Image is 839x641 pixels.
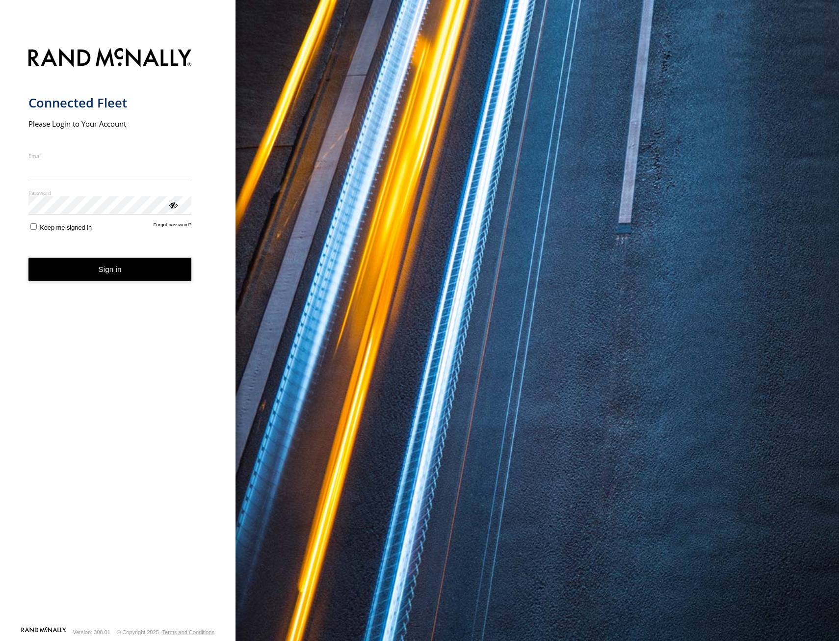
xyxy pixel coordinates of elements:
[40,224,92,231] span: Keep me signed in
[162,629,214,635] a: Terms and Conditions
[28,119,192,129] h2: Please Login to Your Account
[30,223,37,230] input: Keep me signed in
[154,222,192,231] a: Forgot password?
[73,629,110,635] div: Version: 308.01
[28,189,192,196] label: Password
[168,200,178,210] div: ViewPassword
[28,42,208,627] form: main
[28,258,192,282] button: Sign in
[117,629,214,635] div: © Copyright 2025 -
[21,627,66,637] a: Visit our Website
[28,95,192,111] h1: Connected Fleet
[28,46,192,71] img: Rand McNally
[28,152,192,160] label: Email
